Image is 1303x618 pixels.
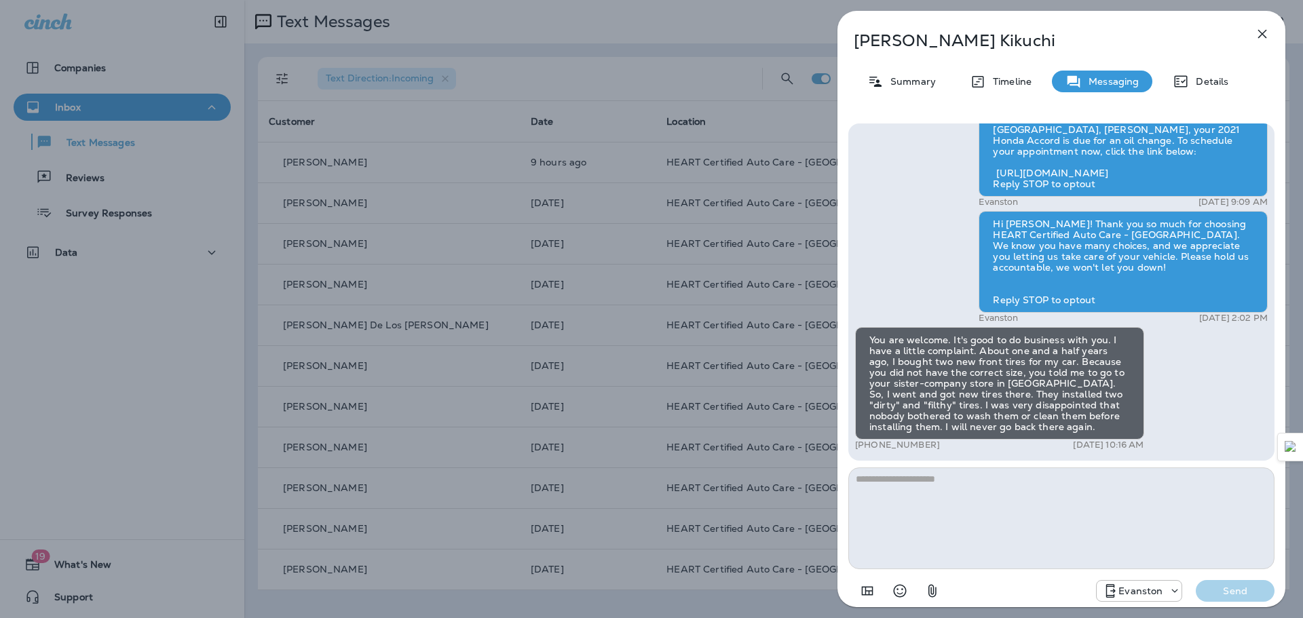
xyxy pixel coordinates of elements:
p: [PERSON_NAME] Kikuchi [854,31,1224,50]
p: Evanston [979,313,1018,324]
p: Summary [884,76,936,87]
p: Details [1189,76,1228,87]
p: Messaging [1082,76,1139,87]
p: [DATE] 2:02 PM [1199,313,1268,324]
p: [DATE] 9:09 AM [1198,197,1268,208]
div: Hi [PERSON_NAME]! Thank you so much for choosing HEART Certified Auto Care - [GEOGRAPHIC_DATA]. W... [979,211,1268,313]
p: Evanston [979,197,1018,208]
p: Evanston [1118,585,1163,596]
div: This is HEART Certified Auto Care - [GEOGRAPHIC_DATA], [PERSON_NAME], your 2021 Honda Accord is d... [979,106,1268,197]
div: +1 (847) 892-1225 [1097,583,1182,599]
img: Detect Auto [1285,441,1297,453]
button: Add in a premade template [854,577,881,604]
p: [PHONE_NUMBER] [855,440,940,450]
button: Select an emoji [886,577,913,604]
p: [DATE] 10:16 AM [1073,440,1144,450]
div: You are welcome. It's good to do business with you. I have a little complaint. About one and a ha... [855,327,1144,440]
p: Timeline [986,76,1032,87]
